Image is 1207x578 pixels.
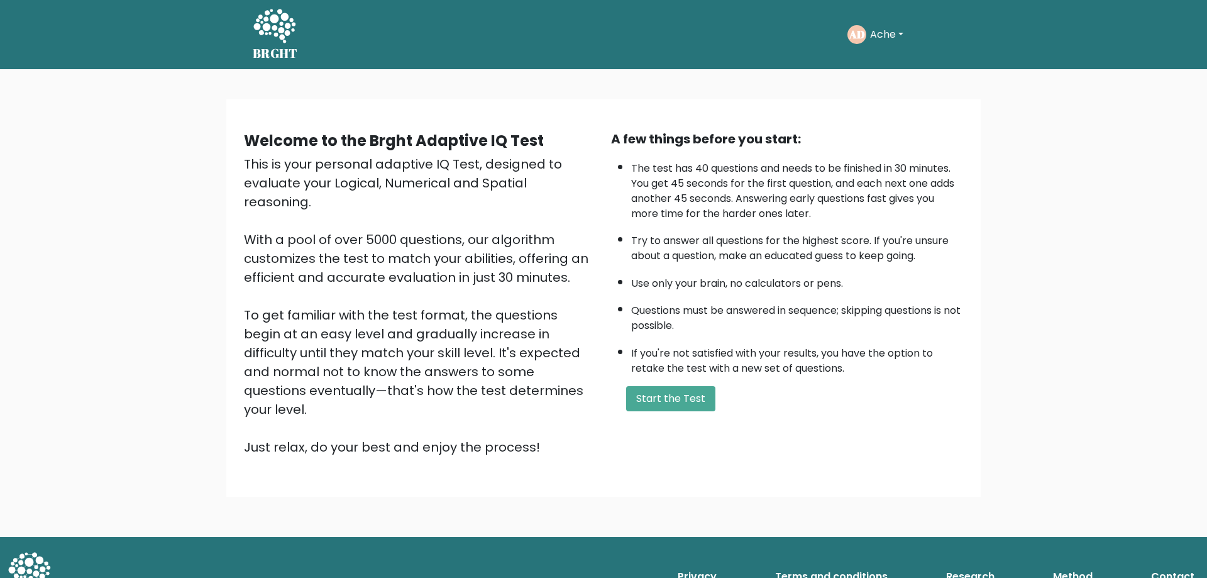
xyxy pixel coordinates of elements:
[626,386,715,411] button: Start the Test
[244,130,544,151] b: Welcome to the Brght Adaptive IQ Test
[631,340,963,376] li: If you're not satisfied with your results, you have the option to retake the test with a new set ...
[253,46,298,61] h5: BRGHT
[611,130,963,148] div: A few things before you start:
[631,227,963,264] li: Try to answer all questions for the highest score. If you're unsure about a question, make an edu...
[631,155,963,221] li: The test has 40 questions and needs to be finished in 30 minutes. You get 45 seconds for the firs...
[866,26,907,43] button: Ache
[244,155,596,457] div: This is your personal adaptive IQ Test, designed to evaluate your Logical, Numerical and Spatial ...
[253,5,298,64] a: BRGHT
[631,297,963,333] li: Questions must be answered in sequence; skipping questions is not possible.
[631,270,963,291] li: Use only your brain, no calculators or pens.
[849,27,865,42] text: AD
